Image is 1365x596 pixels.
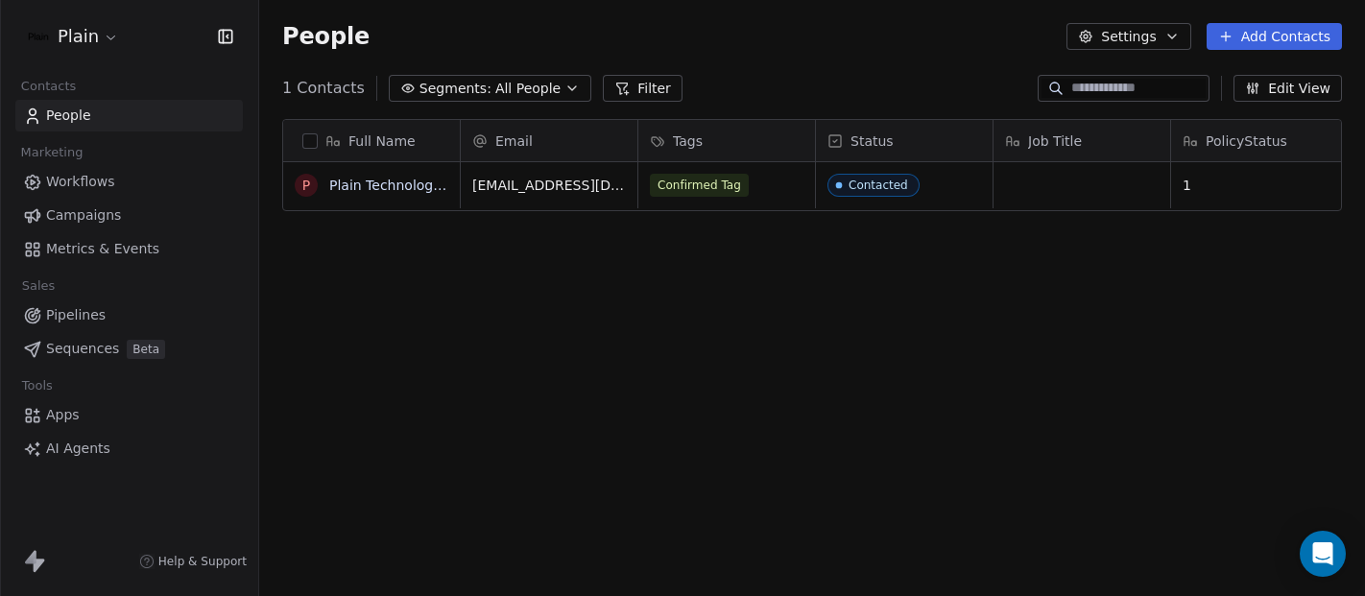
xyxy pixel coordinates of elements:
[495,131,533,151] span: Email
[15,333,243,365] a: SequencesBeta
[603,75,682,102] button: Filter
[13,272,63,300] span: Sales
[1233,75,1342,102] button: Edit View
[638,120,815,161] div: Tags
[650,174,749,197] span: Confirmed Tag
[46,405,80,425] span: Apps
[23,20,123,53] button: Plain
[1066,23,1190,50] button: Settings
[994,120,1170,161] div: Job Title
[12,138,91,167] span: Marketing
[348,131,416,151] span: Full Name
[15,433,243,465] a: AI Agents
[1171,120,1348,161] div: PolicyStatus
[329,178,483,193] a: Plain Technologies ApS
[58,24,99,49] span: Plain
[46,205,121,226] span: Campaigns
[472,176,626,195] span: [EMAIL_ADDRESS][DOMAIN_NAME]
[849,179,908,192] div: Contacted
[12,72,84,101] span: Contacts
[816,120,993,161] div: Status
[302,176,310,196] div: P
[15,166,243,198] a: Workflows
[46,339,119,359] span: Sequences
[283,120,460,161] div: Full Name
[15,399,243,431] a: Apps
[495,79,561,99] span: All People
[1300,531,1346,577] div: Open Intercom Messenger
[13,371,60,400] span: Tools
[46,106,91,126] span: People
[127,340,165,359] span: Beta
[850,131,894,151] span: Status
[1207,23,1342,50] button: Add Contacts
[282,77,365,100] span: 1 Contacts
[461,120,637,161] div: Email
[46,305,106,325] span: Pipelines
[419,79,491,99] span: Segments:
[282,22,370,51] span: People
[46,172,115,192] span: Workflows
[139,554,247,569] a: Help & Support
[46,239,159,259] span: Metrics & Events
[15,100,243,131] a: People
[673,131,703,151] span: Tags
[46,439,110,459] span: AI Agents
[27,25,50,48] img: Plain-Logo-Tile.png
[15,299,243,331] a: Pipelines
[158,554,247,569] span: Help & Support
[15,200,243,231] a: Campaigns
[1183,176,1336,195] span: 1
[1028,131,1082,151] span: Job Title
[15,233,243,265] a: Metrics & Events
[1206,131,1287,151] span: PolicyStatus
